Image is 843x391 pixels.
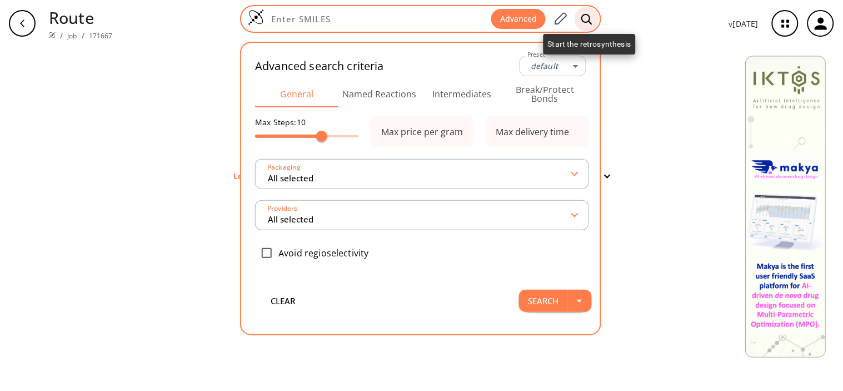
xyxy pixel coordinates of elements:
button: Advanced [491,9,546,29]
img: Logo Spaya [248,9,265,26]
button: Break/Protect Bonds [503,81,586,107]
label: Packaging [264,164,301,171]
em: default [531,61,558,71]
div: Max price per gram [381,127,463,136]
p: Route [49,6,113,29]
div: Start the retrosynthesis [543,34,636,55]
div: Max delivery time [496,127,570,136]
li: / [82,29,84,41]
h2: Advanced search criteria [255,60,384,73]
img: Banner [745,56,826,358]
button: Named Reactions [338,81,421,107]
a: 171667 [89,31,113,41]
label: Providers [264,205,297,212]
button: Intermediates [421,81,503,107]
p: Max Steps: 10 [255,116,359,128]
li: / [60,29,63,41]
button: Filter [574,172,610,180]
div: Advanced Search Tabs [255,81,586,107]
button: General [255,81,338,107]
p: Loading... [234,170,272,182]
div: Avoid regioselectivity [255,241,588,265]
input: Enter SMILES [265,13,491,24]
p: v [DATE] [729,18,759,29]
a: Job [67,31,77,41]
button: clear [250,290,316,312]
label: Preset [527,51,545,59]
img: Spaya logo [49,32,56,38]
button: Search [519,290,567,312]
